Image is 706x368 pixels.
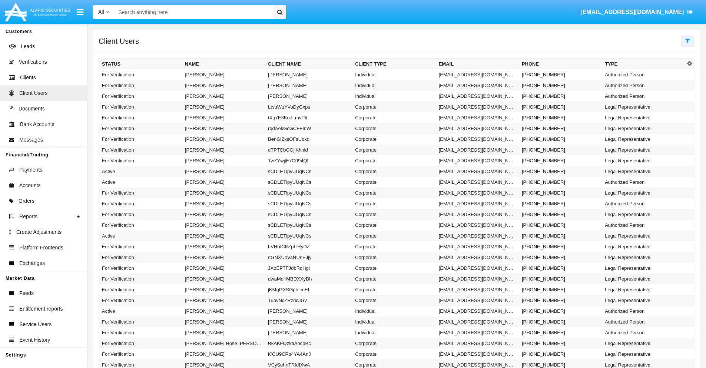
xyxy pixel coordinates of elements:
td: [EMAIL_ADDRESS][DOMAIN_NAME] [436,134,519,145]
td: Legal Representative [602,155,685,166]
th: Email [436,59,519,70]
td: [PERSON_NAME] [182,220,265,231]
td: Legal Representative [602,284,685,295]
td: [EMAIL_ADDRESS][DOMAIN_NAME] [436,177,519,188]
td: sCDLETlpyUUqNCs [265,166,352,177]
td: Corporate [352,209,435,220]
td: Legal Representative [602,102,685,112]
td: For Verification [99,80,182,91]
td: [PERSON_NAME] [182,295,265,306]
td: For Verification [99,220,182,231]
td: [EMAIL_ADDRESS][DOMAIN_NAME] [436,231,519,241]
td: Legal Representative [602,295,685,306]
td: Corporate [352,295,435,306]
td: For Verification [99,145,182,155]
td: [EMAIL_ADDRESS][DOMAIN_NAME] [436,241,519,252]
td: Corporate [352,134,435,145]
td: TuovNcZRzricJGv [265,295,352,306]
td: Individual [352,80,435,91]
span: Documents [19,105,45,113]
td: For Verification [99,155,182,166]
td: [PHONE_NUMBER] [519,177,602,188]
span: Feeds [19,289,34,297]
td: [PHONE_NUMBER] [519,241,602,252]
td: Authorized Person [602,220,685,231]
td: sCDLETlpyUUqNCs [265,177,352,188]
td: [EMAIL_ADDRESS][DOMAIN_NAME] [436,349,519,359]
td: BkAKFQzkaAhcpBc [265,338,352,349]
td: For Verification [99,327,182,338]
td: Corporate [352,252,435,263]
img: Logo image [4,1,71,23]
td: [EMAIL_ADDRESS][DOMAIN_NAME] [436,102,519,112]
td: [PHONE_NUMBER] [519,220,602,231]
span: Reports [19,213,37,221]
td: [PHONE_NUMBER] [519,80,602,91]
td: jKMqGXSGpbflmEI [265,284,352,295]
td: [EMAIL_ADDRESS][DOMAIN_NAME] [436,316,519,327]
td: Authorized Person [602,327,685,338]
td: [PHONE_NUMBER] [519,252,602,263]
td: dwaMoirMBDXXyDh [265,273,352,284]
td: sCDLETlpyUUqNCs [265,188,352,198]
td: For Verification [99,134,182,145]
h5: Client Users [99,38,139,44]
td: Corporate [352,349,435,359]
span: Accounts [19,182,41,189]
td: [EMAIL_ADDRESS][DOMAIN_NAME] [436,295,519,306]
td: [PHONE_NUMBER] [519,155,602,166]
td: Legal Representative [602,134,685,145]
td: For Verification [99,91,182,102]
td: Legal Representative [602,273,685,284]
td: For Verification [99,102,182,112]
td: [PHONE_NUMBER] [519,112,602,123]
td: tXq7E3Ko7LmvPIi [265,112,352,123]
td: For Verification [99,252,182,263]
td: Legal Representative [602,338,685,349]
td: [PERSON_NAME] [182,316,265,327]
td: [EMAIL_ADDRESS][DOMAIN_NAME] [436,252,519,263]
td: [PHONE_NUMBER] [519,349,602,359]
th: Name [182,59,265,70]
td: [PHONE_NUMBER] [519,102,602,112]
th: Client Type [352,59,435,70]
span: Clients [20,74,36,82]
td: [EMAIL_ADDRESS][DOMAIN_NAME] [436,166,519,177]
span: All [98,9,104,15]
span: Platform Frontends [19,244,63,252]
td: sCDLETlpyUUqNCs [265,198,352,209]
td: For Verification [99,338,182,349]
td: [PHONE_NUMBER] [519,134,602,145]
td: [PHONE_NUMBER] [519,209,602,220]
th: Status [99,59,182,70]
td: For Verification [99,188,182,198]
td: Individual [352,327,435,338]
td: [EMAIL_ADDRESS][DOMAIN_NAME] [436,198,519,209]
td: [PERSON_NAME] [182,102,265,112]
a: All [93,8,115,16]
td: [PERSON_NAME] [265,91,352,102]
td: [EMAIL_ADDRESS][DOMAIN_NAME] [436,188,519,198]
td: Corporate [352,123,435,134]
td: Individual [352,91,435,102]
td: [PERSON_NAME] [265,69,352,80]
td: Corporate [352,198,435,209]
td: [EMAIL_ADDRESS][DOMAIN_NAME] [436,263,519,273]
td: [PERSON_NAME] [182,306,265,316]
td: [PHONE_NUMBER] [519,188,602,198]
td: [EMAIL_ADDRESS][DOMAIN_NAME] [436,69,519,80]
td: [PHONE_NUMBER] [519,316,602,327]
span: Messages [19,136,43,144]
td: [PERSON_NAME] [182,91,265,102]
td: Corporate [352,145,435,155]
td: [PERSON_NAME] [182,284,265,295]
td: [EMAIL_ADDRESS][DOMAIN_NAME] [436,155,519,166]
td: Authorized Person [602,177,685,188]
td: Individual [352,306,435,316]
td: [PERSON_NAME] [182,80,265,91]
td: sCDLETlpyUUqNCs [265,231,352,241]
td: [PHONE_NUMBER] [519,123,602,134]
td: [EMAIL_ADDRESS][DOMAIN_NAME] [436,273,519,284]
td: Legal Representative [602,349,685,359]
td: dGNXUoVaNUnEJjy [265,252,352,263]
